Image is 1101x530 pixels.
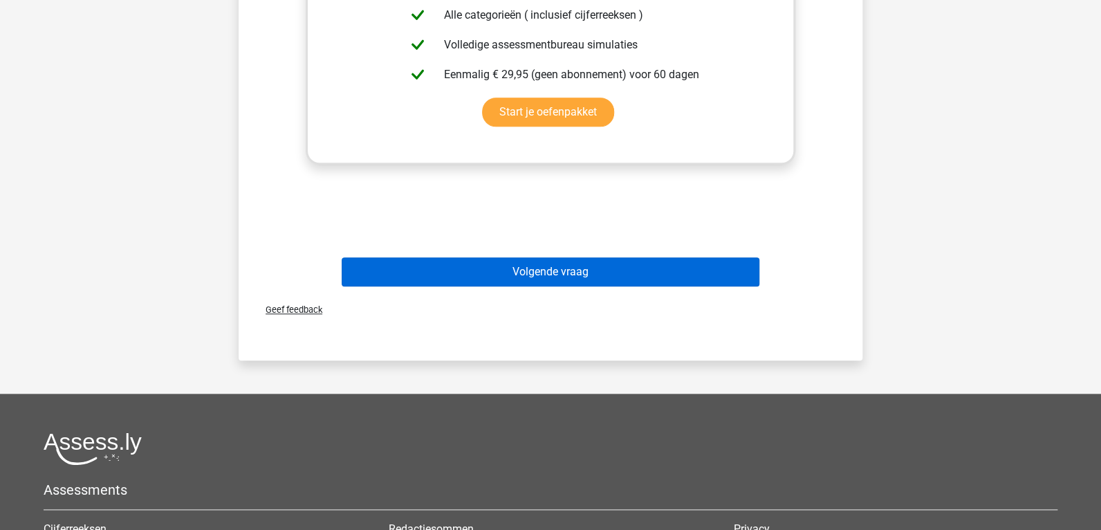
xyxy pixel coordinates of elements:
a: Start je oefenpakket [482,98,614,127]
span: Geef feedback [255,304,322,315]
h5: Assessments [44,482,1057,498]
button: Volgende vraag [342,257,760,286]
img: Assessly logo [44,432,142,465]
